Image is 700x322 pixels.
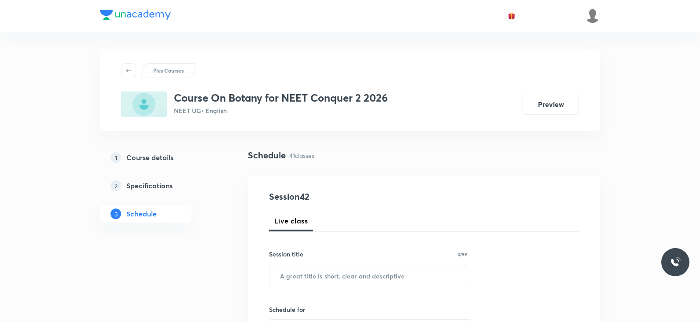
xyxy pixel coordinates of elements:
button: avatar [505,9,519,23]
img: ttu [670,257,681,267]
img: Company Logo [100,10,171,20]
p: 3 [111,209,121,219]
a: Company Logo [100,10,171,22]
p: 1 [111,152,121,163]
h6: Schedule for [269,305,467,314]
img: avatar [508,12,516,20]
h6: Session title [269,249,303,259]
p: 2 [111,180,121,191]
a: 1Course details [100,149,220,166]
p: Plus Courses [153,66,184,74]
input: A great title is short, clear and descriptive [269,264,467,287]
a: 2Specifications [100,177,220,194]
p: 0/99 [457,252,467,256]
span: Live class [274,216,308,226]
img: Saniya Tarannum [585,8,600,23]
img: 6C2E7490-0418-4ED4-B620-272B94B2F245_plus.png [121,91,167,117]
p: NEET UG • English [174,106,388,115]
button: Preview [523,94,579,115]
h5: Specifications [126,180,173,191]
p: 41 classes [289,151,314,160]
h5: Course details [126,152,173,163]
h4: Session 42 [269,190,430,203]
h4: Schedule [248,149,286,162]
h5: Schedule [126,209,157,219]
h3: Course On Botany for NEET Conquer 2 2026 [174,91,388,104]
